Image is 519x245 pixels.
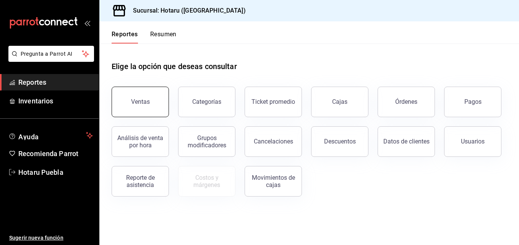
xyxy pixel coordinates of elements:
a: Pregunta a Parrot AI [5,55,94,63]
div: Órdenes [395,98,417,105]
div: Cancelaciones [254,138,293,145]
div: Ticket promedio [251,98,295,105]
div: Datos de clientes [383,138,430,145]
button: Reporte de asistencia [112,166,169,197]
button: Ticket promedio [245,87,302,117]
button: Descuentos [311,126,368,157]
div: Ventas [131,98,150,105]
button: Pregunta a Parrot AI [8,46,94,62]
button: Movimientos de cajas [245,166,302,197]
h3: Sucursal: Hotaru ([GEOGRAPHIC_DATA]) [127,6,246,15]
div: Análisis de venta por hora [117,134,164,149]
div: Descuentos [324,138,356,145]
div: Pagos [464,98,482,105]
a: Cajas [311,87,368,117]
span: Reportes [18,77,93,87]
button: Grupos modificadores [178,126,235,157]
div: Usuarios [461,138,485,145]
button: Usuarios [444,126,501,157]
div: Movimientos de cajas [250,174,297,189]
span: Sugerir nueva función [9,234,93,242]
button: Reportes [112,31,138,44]
div: Reporte de asistencia [117,174,164,189]
div: Categorías [192,98,221,105]
span: Pregunta a Parrot AI [21,50,82,58]
button: Órdenes [378,87,435,117]
span: Hotaru Puebla [18,167,93,177]
h1: Elige la opción que deseas consultar [112,61,237,72]
div: Costos y márgenes [183,174,230,189]
button: Ventas [112,87,169,117]
button: Pagos [444,87,501,117]
button: Categorías [178,87,235,117]
button: Resumen [150,31,177,44]
span: Inventarios [18,96,93,106]
button: Datos de clientes [378,126,435,157]
div: navigation tabs [112,31,177,44]
div: Grupos modificadores [183,134,230,149]
div: Cajas [332,97,348,106]
button: Cancelaciones [245,126,302,157]
span: Ayuda [18,131,83,140]
button: Contrata inventarios para ver este reporte [178,166,235,197]
span: Recomienda Parrot [18,148,93,159]
button: Análisis de venta por hora [112,126,169,157]
button: open_drawer_menu [84,20,90,26]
